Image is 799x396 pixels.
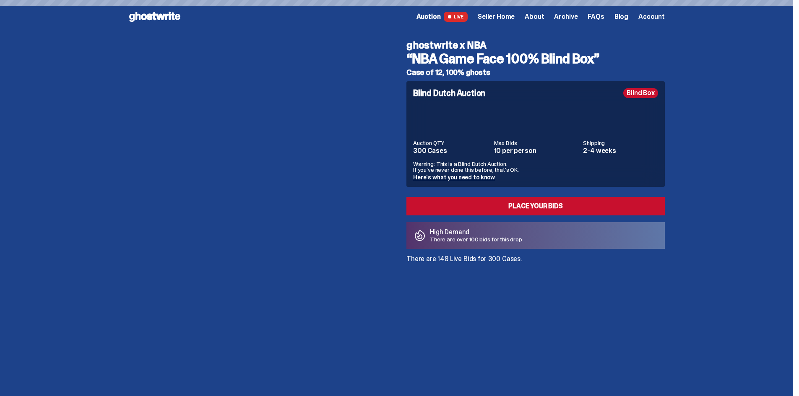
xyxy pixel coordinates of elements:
span: LIVE [444,12,468,22]
a: Account [638,13,665,20]
h5: Case of 12, 100% ghosts [406,69,665,76]
a: Seller Home [478,13,515,20]
p: Warning: This is a Blind Dutch Auction. If you’ve never done this before, that’s OK. [413,161,658,173]
dt: Max Bids [494,140,578,146]
a: Here's what you need to know [413,173,495,181]
p: There are over 100 bids for this drop [430,236,522,242]
dt: Shipping [583,140,658,146]
a: Archive [554,13,578,20]
a: Auction LIVE [416,12,468,22]
dd: 300 Cases [413,148,489,154]
a: FAQs [588,13,604,20]
h4: ghostwrite x NBA [406,40,665,50]
span: Auction [416,13,441,20]
a: Blog [614,13,628,20]
p: High Demand [430,229,522,236]
dd: 2-4 weeks [583,148,658,154]
a: About [525,13,544,20]
dd: 10 per person [494,148,578,154]
a: Place your Bids [406,197,665,215]
dt: Auction QTY [413,140,489,146]
h3: “NBA Game Face 100% Blind Box” [406,52,665,65]
h4: Blind Dutch Auction [413,89,485,97]
div: Blind Box [623,88,658,98]
p: There are 148 Live Bids for 300 Cases. [406,256,665,262]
